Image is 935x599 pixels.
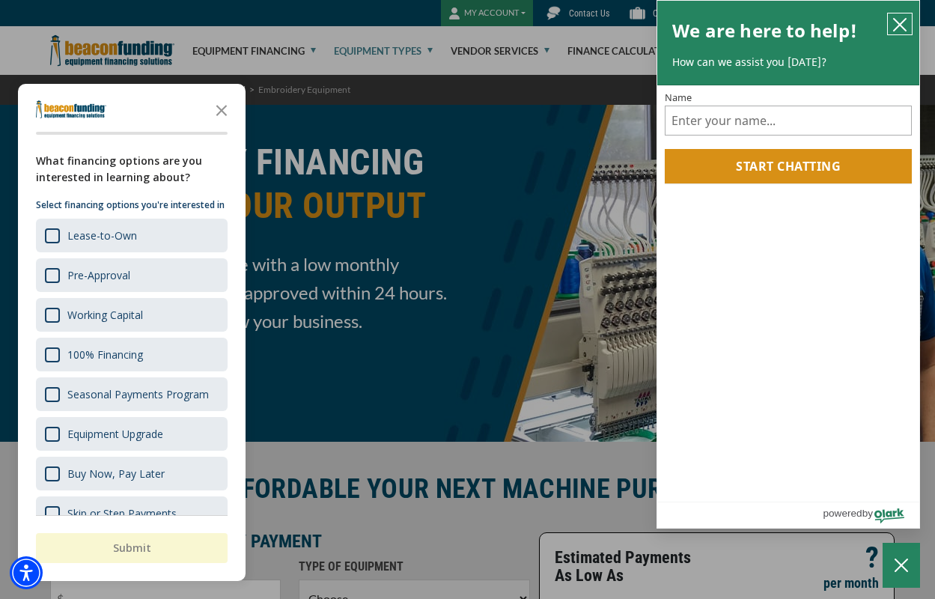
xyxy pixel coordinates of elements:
a: Powered by Olark [823,502,919,528]
div: 100% Financing [67,347,143,362]
button: close chatbox [888,13,912,34]
h2: We are here to help! [672,16,857,46]
span: by [862,504,873,523]
div: Lease-to-Own [67,228,137,243]
div: Skip or Step Payments [36,496,228,530]
div: Pre-Approval [36,258,228,292]
button: Start chatting [665,149,912,183]
div: Equipment Upgrade [67,427,163,441]
input: Name [665,106,912,136]
img: Company logo [36,100,106,118]
label: Name [665,93,912,103]
div: 100% Financing [36,338,228,371]
div: Accessibility Menu [10,556,43,589]
div: Skip or Step Payments [67,506,177,520]
span: powered [823,504,862,523]
div: Buy Now, Pay Later [67,466,165,481]
button: Close the survey [207,94,237,124]
div: Buy Now, Pay Later [36,457,228,490]
div: Working Capital [36,298,228,332]
div: What financing options are you interested in learning about? [36,153,228,186]
div: Seasonal Payments Program [36,377,228,411]
div: Survey [18,84,246,581]
div: Working Capital [67,308,143,322]
button: Submit [36,533,228,563]
p: How can we assist you [DATE]? [672,55,904,70]
div: Seasonal Payments Program [67,387,209,401]
div: Equipment Upgrade [36,417,228,451]
button: Close Chatbox [883,543,920,588]
div: Pre-Approval [67,268,130,282]
div: Lease-to-Own [36,219,228,252]
p: Select financing options you're interested in [36,198,228,213]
